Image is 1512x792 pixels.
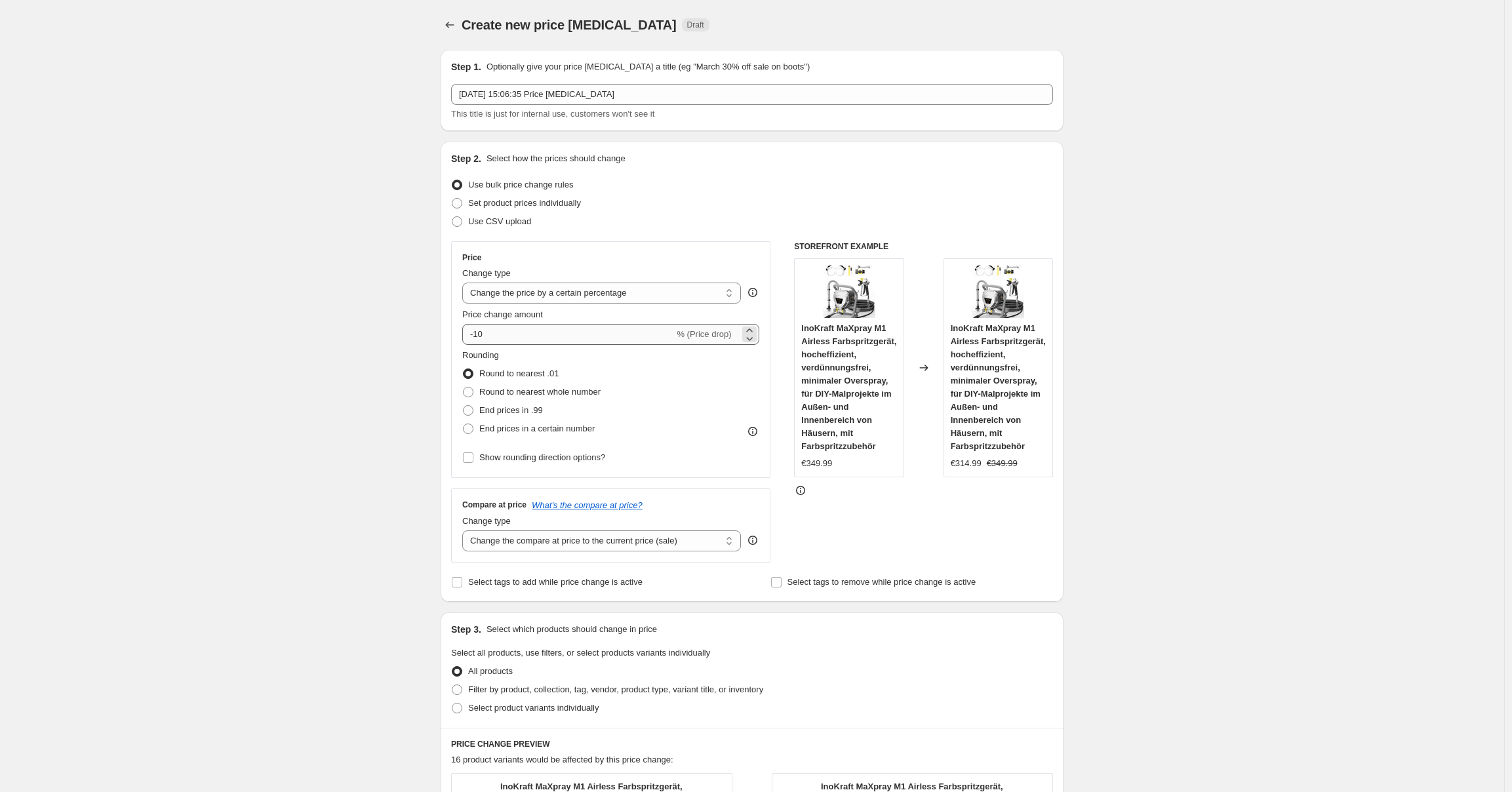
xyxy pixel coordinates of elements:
[972,266,1024,318] img: 71Ttbj771WL_80x.jpg
[451,755,673,764] span: 16 product variants would be affected by this price change:
[462,516,511,526] span: Change type
[687,20,704,30] span: Draft
[462,309,543,319] span: Price change amount
[468,216,531,226] span: Use CSV upload
[951,457,982,470] div: €314.99
[801,323,896,451] span: InoKraft MaXpray M1 Airless Farbspritzgerät, hocheffizient, verdünnungsfrei, minimaler Overspray,...
[746,286,759,299] div: help
[468,577,643,587] span: Select tags to add while price change is active
[532,500,643,510] button: What's the compare at price?
[794,241,1053,252] h6: STOREFRONT EXAMPLE
[451,648,710,658] span: Select all products, use filters, or select products variants individually
[479,387,601,397] span: Round to nearest whole number
[479,424,595,433] span: End prices in a certain number
[487,152,626,165] p: Select how the prices should change
[677,329,731,339] span: % (Price drop)
[462,252,481,263] h3: Price
[451,623,481,636] h2: Step 3.
[746,534,759,547] div: help
[451,739,1053,749] h6: PRICE CHANGE PREVIEW
[479,368,559,378] span: Round to nearest .01
[479,452,605,462] span: Show rounding direction options?
[487,60,810,73] p: Optionally give your price [MEDICAL_DATA] a title (eg "March 30% off sale on boots")
[462,350,499,360] span: Rounding
[468,198,581,208] span: Set product prices individually
[441,16,459,34] button: Price change jobs
[479,405,543,415] span: End prices in .99
[468,180,573,189] span: Use bulk price change rules
[468,666,513,676] span: All products
[451,84,1053,105] input: 30% off holiday sale
[823,266,875,318] img: 71Ttbj771WL_80x.jpg
[801,457,832,470] div: €349.99
[462,268,511,278] span: Change type
[451,152,481,165] h2: Step 2.
[462,18,677,32] span: Create new price [MEDICAL_DATA]
[462,324,674,345] input: -15
[468,703,599,713] span: Select product variants individually
[462,500,527,510] h3: Compare at price
[468,684,763,694] span: Filter by product, collection, tag, vendor, product type, variant title, or inventory
[487,623,657,636] p: Select which products should change in price
[951,323,1046,451] span: InoKraft MaXpray M1 Airless Farbspritzgerät, hocheffizient, verdünnungsfrei, minimaler Overspray,...
[987,457,1018,470] strike: €349.99
[451,60,481,73] h2: Step 1.
[451,109,654,119] span: This title is just for internal use, customers won't see it
[787,577,976,587] span: Select tags to remove while price change is active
